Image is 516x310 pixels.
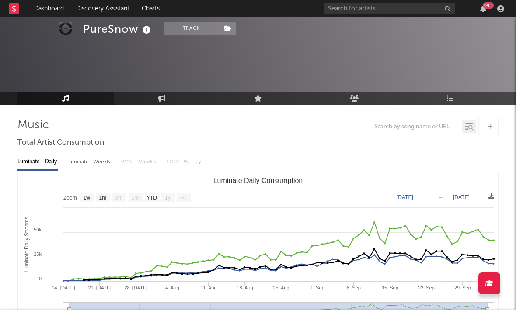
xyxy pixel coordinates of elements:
text: [DATE] [453,194,470,200]
div: Luminate - Weekly [66,155,112,169]
text: 29. Sep [454,285,471,290]
text: Luminate Daily Streams [24,217,30,272]
div: PureSnow [83,22,153,36]
text: 4. Aug [165,285,179,290]
text: Zoom [63,195,77,201]
button: 99+ [480,5,486,12]
div: 99 + [483,2,494,9]
span: Total Artist Consumption [17,138,104,148]
text: 8. Sep [347,285,361,290]
text: 14. [DATE] [52,285,75,290]
text: 11. Aug [200,285,216,290]
text: 50k [34,227,42,232]
text: 0 [39,276,42,281]
text: 18. Aug [237,285,253,290]
text: 21. [DATE] [88,285,111,290]
text: 1w [84,195,91,201]
text: 22. Sep [418,285,435,290]
text: 28. [DATE] [124,285,147,290]
text: 25. Aug [273,285,289,290]
text: 1y [165,195,171,201]
text: Luminate Daily Consumption [213,177,303,184]
text: YTD [146,195,157,201]
button: Track [164,22,219,35]
text: 6m [132,195,139,201]
text: 3m [115,195,123,201]
input: Search by song name or URL [370,124,462,131]
text: 1m [99,195,107,201]
text: 15. Sep [382,285,398,290]
text: 1. Sep [310,285,324,290]
text: 25k [34,251,42,257]
text: → [438,194,443,200]
div: Luminate - Daily [17,155,58,169]
input: Search for artists [324,3,455,14]
text: [DATE] [397,194,413,200]
text: All [181,195,186,201]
